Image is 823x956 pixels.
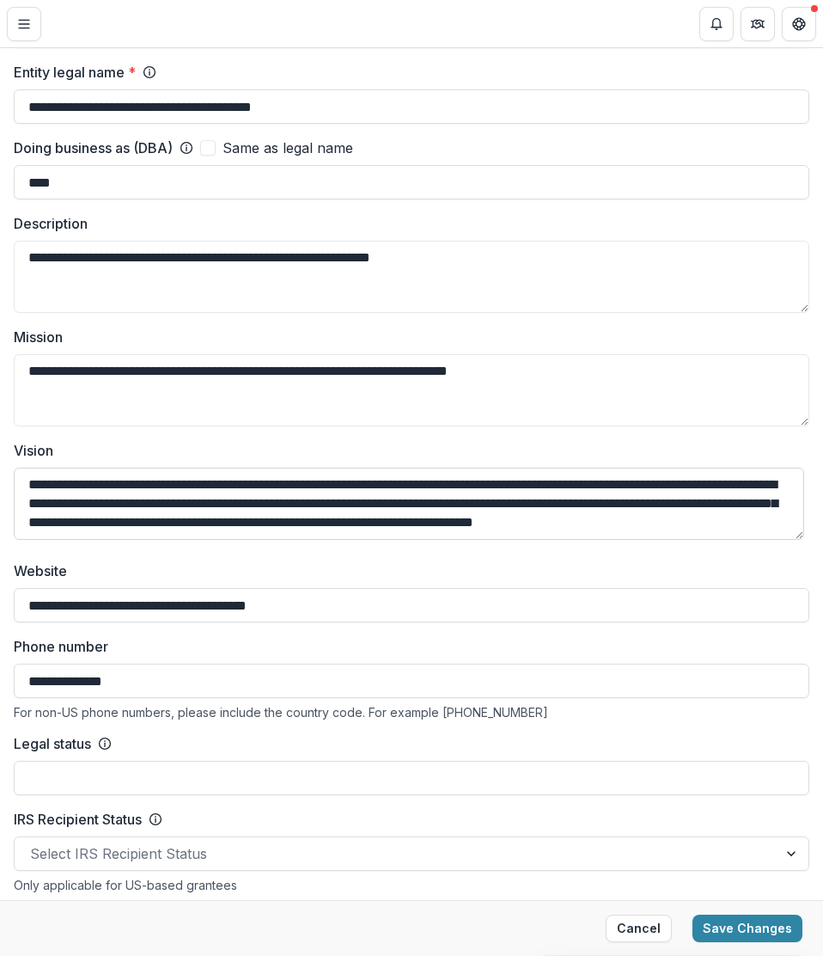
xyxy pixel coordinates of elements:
[14,733,91,754] label: Legal status
[14,705,809,720] div: For non-US phone numbers, please include the country code. For example [PHONE_NUMBER]
[14,138,173,158] label: Doing business as (DBA)
[223,138,353,158] span: Same as legal name
[14,440,799,461] label: Vision
[606,915,672,942] button: Cancel
[7,7,41,41] button: Toggle Menu
[14,636,799,657] label: Phone number
[741,7,775,41] button: Partners
[14,62,136,83] label: Entity legal name
[14,809,142,830] label: IRS Recipient Status
[14,327,799,347] label: Mission
[14,561,799,581] label: Website
[14,213,799,234] label: Description
[692,915,802,942] button: Save Changes
[699,7,734,41] button: Notifications
[782,7,816,41] button: Get Help
[14,878,809,892] div: Only applicable for US-based grantees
